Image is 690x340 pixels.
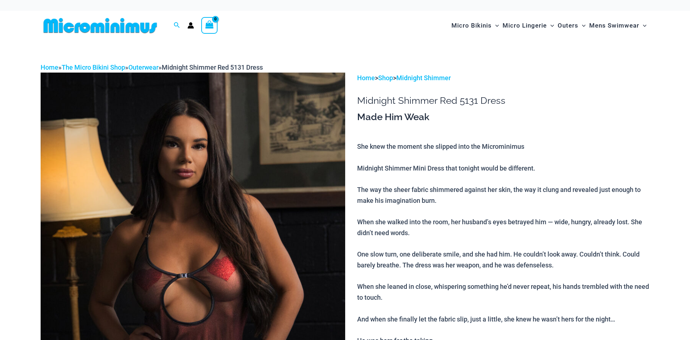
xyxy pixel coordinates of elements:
a: Outerwear [128,64,158,71]
span: Outers [558,16,578,35]
a: Home [41,64,58,71]
span: Micro Bikinis [451,16,492,35]
img: MM SHOP LOGO FLAT [41,17,160,34]
span: Midnight Shimmer Red 5131 Dress [162,64,263,71]
a: Micro BikinisMenu ToggleMenu Toggle [450,15,501,37]
h3: Made Him Weak [357,111,649,123]
span: Mens Swimwear [589,16,639,35]
a: Home [357,74,375,82]
p: > > [357,73,649,83]
span: Menu Toggle [578,16,586,35]
a: OutersMenu ToggleMenu Toggle [556,15,587,37]
span: Micro Lingerie [503,16,547,35]
a: Account icon link [187,22,194,29]
span: Menu Toggle [492,16,499,35]
span: Menu Toggle [547,16,554,35]
a: View Shopping Cart, empty [201,17,218,34]
a: Micro LingerieMenu ToggleMenu Toggle [501,15,556,37]
span: » » » [41,64,263,71]
h1: Midnight Shimmer Red 5131 Dress [357,95,649,106]
a: Mens SwimwearMenu ToggleMenu Toggle [587,15,648,37]
a: Shop [378,74,393,82]
a: Search icon link [174,21,180,30]
a: The Micro Bikini Shop [62,64,125,71]
span: Menu Toggle [639,16,646,35]
nav: Site Navigation [449,13,650,38]
a: Midnight Shimmer [396,74,451,82]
